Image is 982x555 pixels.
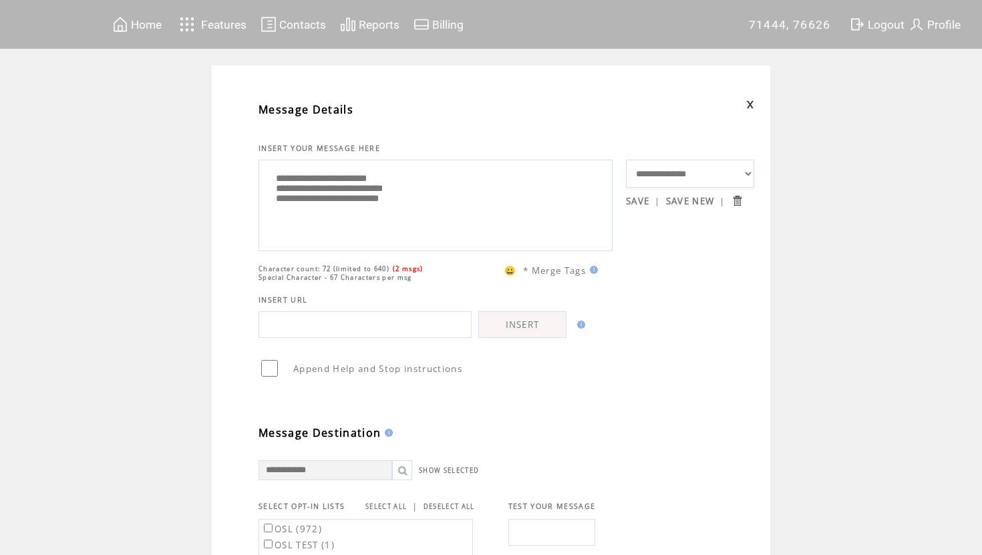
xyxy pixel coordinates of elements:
span: | [719,195,725,207]
img: exit.svg [849,16,865,33]
span: Contacts [279,18,326,31]
input: OSL (972) [264,524,273,532]
img: creidtcard.svg [414,16,430,33]
img: home.svg [112,16,128,33]
span: Character count: 72 (limited to 640) [259,264,389,273]
a: SAVE NEW [666,195,715,207]
span: Home [131,18,162,31]
span: Profile [927,18,961,31]
a: SELECT ALL [365,502,407,511]
span: * Merge Tags [523,264,586,276]
a: Features [174,11,249,37]
span: (2 msgs) [393,264,424,273]
a: DESELECT ALL [424,502,475,511]
span: Billing [432,18,464,31]
label: OSL (972) [261,523,322,535]
span: Features [201,18,247,31]
span: TEST YOUR MESSAGE [508,502,596,511]
a: SHOW SELECTED [419,466,479,475]
span: 71444, 76626 [749,18,831,31]
label: OSL TEST (1) [261,539,335,551]
input: OSL TEST (1) [264,540,273,548]
img: features.svg [176,13,199,35]
span: | [655,195,660,207]
img: help.gif [573,321,585,329]
a: Logout [847,14,907,35]
span: Message Destination [259,425,381,440]
img: profile.svg [909,16,925,33]
span: Append Help and Stop instructions [293,363,462,375]
input: Submit [731,194,744,207]
span: Message Details [259,102,353,117]
span: Logout [868,18,905,31]
span: 😀 [504,264,516,276]
span: Reports [359,18,399,31]
a: Profile [907,14,963,35]
span: INSERT YOUR MESSAGE HERE [259,144,380,153]
span: INSERT URL [259,295,307,305]
span: SELECT OPT-IN LISTS [259,502,345,511]
img: help.gif [381,429,393,437]
a: SAVE [626,195,649,207]
a: Contacts [259,14,328,35]
img: help.gif [586,266,598,274]
img: contacts.svg [261,16,277,33]
a: Home [110,14,164,35]
span: Special Character - 67 Characters per msg [259,273,412,282]
a: Reports [338,14,401,35]
img: chart.svg [340,16,356,33]
span: | [412,500,418,512]
a: INSERT [478,311,566,338]
a: Billing [412,14,466,35]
